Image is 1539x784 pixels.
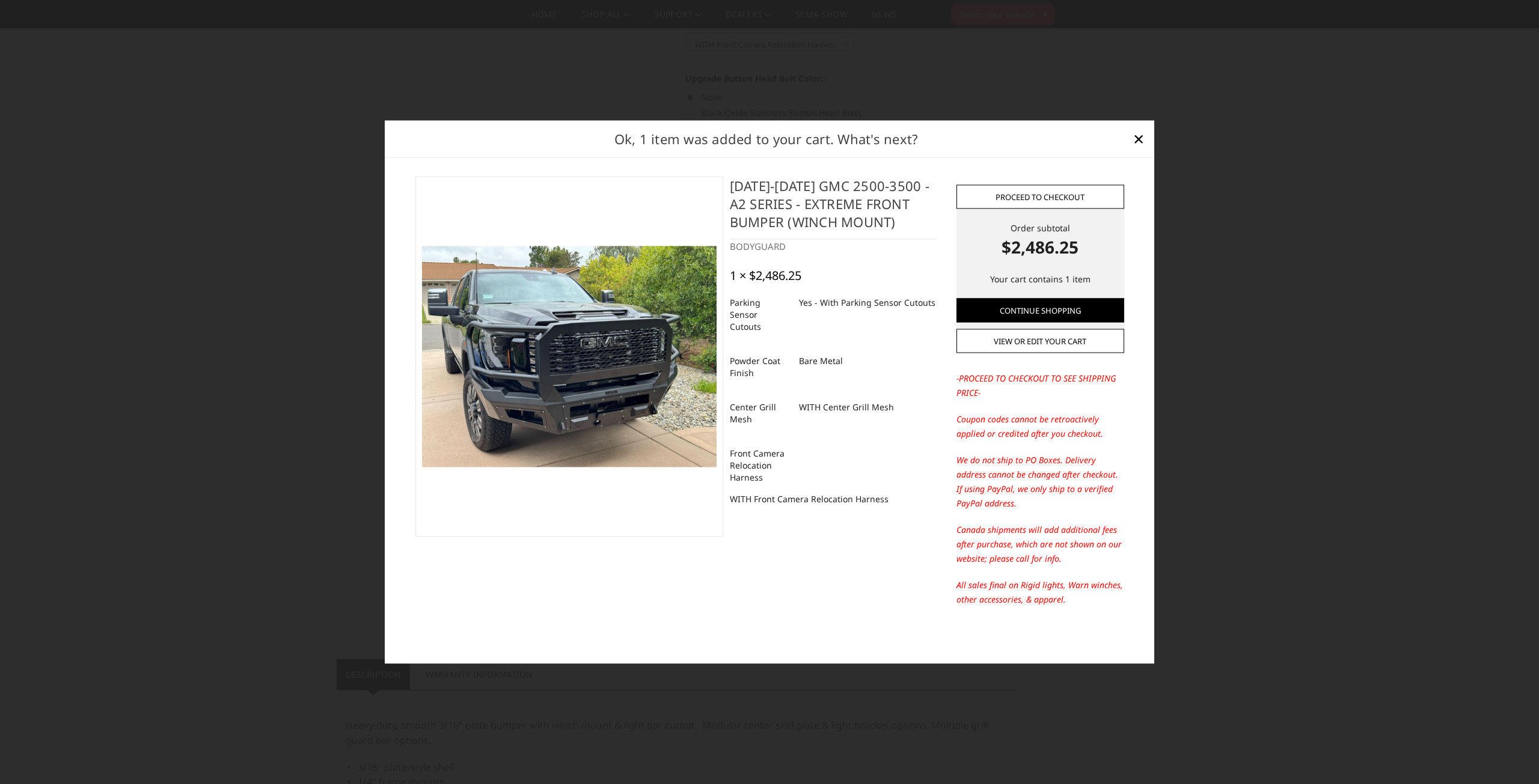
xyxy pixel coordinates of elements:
dt: Powder Coat Finish [730,350,790,383]
p: We do not ship to PO Boxes. Delivery address cannot be changed after checkout. If using PayPal, w... [956,452,1124,510]
dd: Yes - With Parking Sensor Cutouts [799,291,935,313]
a: Close [1129,129,1148,148]
p: Canada shipments will add additional fees after purchase, which are not shown on our website; ple... [956,522,1124,565]
dt: Center Grill Mesh [730,396,790,430]
p: Your cart contains 1 item [956,272,1124,287]
a: View or edit your cart [956,329,1124,353]
dt: Parking Sensor Cutouts [730,291,790,337]
p: All sales final on Rigid lights, Warn winches, other accessories, & apparel. [956,577,1124,606]
dd: WITH Front Camera Relocation Harness [730,488,889,509]
dt: Front Camera Relocation Harness [730,442,790,488]
dd: Bare Metal [799,350,843,371]
div: BODYGUARD [730,240,937,254]
div: Order subtotal [956,222,1124,260]
h4: [DATE]-[DATE] GMC 2500-3500 - A2 Series - Extreme Front Bumper (winch mount) [730,177,937,240]
p: -PROCEED TO CHECKOUT TO SEE SHIPPING PRICE- [956,371,1124,400]
strong: $2,486.25 [956,234,1124,260]
a: Proceed to checkout [956,185,1124,209]
span: × [1133,126,1144,151]
dd: WITH Center Grill Mesh [799,396,894,418]
p: Coupon codes cannot be retroactively applied or credited after you checkout. [956,412,1124,440]
a: Continue Shopping [956,299,1124,323]
img: 2024-2025 GMC 2500-3500 - A2 Series - Extreme Front Bumper (winch mount) [422,246,717,467]
h2: Ok, 1 item was added to your cart. What's next? [404,129,1129,148]
div: 1 × $2,486.25 [730,268,801,282]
